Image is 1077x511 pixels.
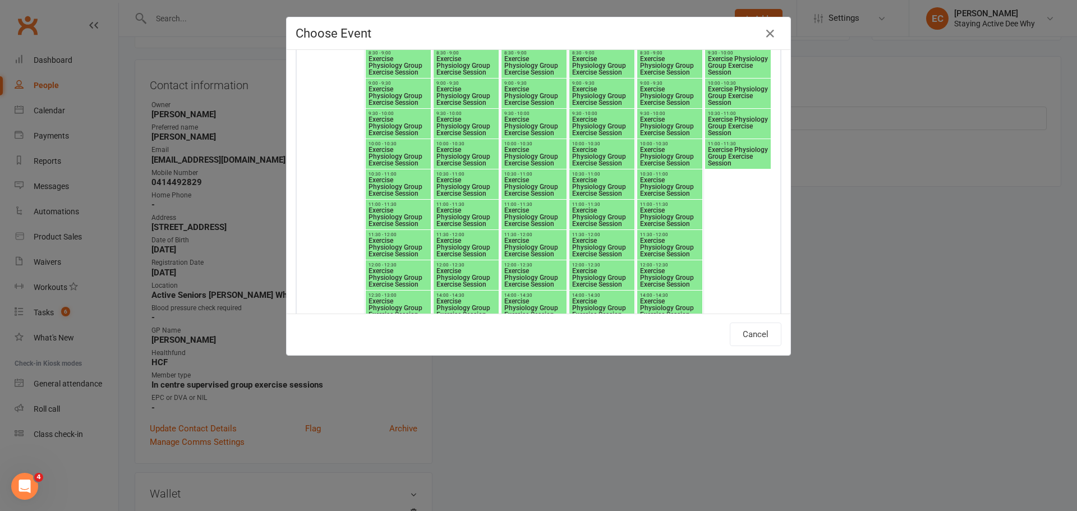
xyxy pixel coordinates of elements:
[572,298,632,318] span: Exercise Physiology Group Exercise Session
[504,293,564,298] span: 14:00 - 14:30
[504,50,564,56] span: 8:30 - 9:00
[707,116,768,136] span: Exercise Physiology Group Exercise Session
[368,207,429,227] span: Exercise Physiology Group Exercise Session
[572,237,632,257] span: Exercise Physiology Group Exercise Session
[368,232,429,237] span: 11:30 - 12:00
[572,141,632,146] span: 10:00 - 10:30
[436,116,496,136] span: Exercise Physiology Group Exercise Session
[572,177,632,197] span: Exercise Physiology Group Exercise Session
[504,146,564,167] span: Exercise Physiology Group Exercise Session
[368,263,429,268] span: 12:00 - 12:30
[639,202,700,207] span: 11:00 - 11:30
[639,237,700,257] span: Exercise Physiology Group Exercise Session
[504,202,564,207] span: 11:00 - 11:30
[436,268,496,288] span: Exercise Physiology Group Exercise Session
[572,56,632,76] span: Exercise Physiology Group Exercise Session
[368,298,429,318] span: Exercise Physiology Group Exercise Session
[639,86,700,106] span: Exercise Physiology Group Exercise Session
[572,207,632,227] span: Exercise Physiology Group Exercise Session
[707,146,768,167] span: Exercise Physiology Group Exercise Session
[572,116,632,136] span: Exercise Physiology Group Exercise Session
[368,172,429,177] span: 10:30 - 11:00
[730,323,781,346] button: Cancel
[572,263,632,268] span: 12:00 - 12:30
[572,81,632,86] span: 9:00 - 9:30
[707,141,768,146] span: 11:00 - 11:30
[368,116,429,136] span: Exercise Physiology Group Exercise Session
[707,81,768,86] span: 10:00 - 10:30
[639,141,700,146] span: 10:00 - 10:30
[504,56,564,76] span: Exercise Physiology Group Exercise Session
[368,141,429,146] span: 10:00 - 10:30
[639,268,700,288] span: Exercise Physiology Group Exercise Session
[572,268,632,288] span: Exercise Physiology Group Exercise Session
[436,177,496,197] span: Exercise Physiology Group Exercise Session
[761,25,779,43] button: Close
[639,172,700,177] span: 10:30 - 11:00
[368,146,429,167] span: Exercise Physiology Group Exercise Session
[436,81,496,86] span: 9:00 - 9:30
[368,293,429,298] span: 12:30 - 13:00
[436,172,496,177] span: 10:30 - 11:00
[707,111,768,116] span: 10:30 - 11:00
[572,111,632,116] span: 9:30 - 10:00
[572,172,632,177] span: 10:30 - 11:00
[368,50,429,56] span: 8:30 - 9:00
[436,86,496,106] span: Exercise Physiology Group Exercise Session
[504,116,564,136] span: Exercise Physiology Group Exercise Session
[639,56,700,76] span: Exercise Physiology Group Exercise Session
[296,26,781,40] h4: Choose Event
[368,56,429,76] span: Exercise Physiology Group Exercise Session
[436,146,496,167] span: Exercise Physiology Group Exercise Session
[639,146,700,167] span: Exercise Physiology Group Exercise Session
[504,263,564,268] span: 12:00 - 12:30
[436,263,496,268] span: 12:00 - 12:30
[436,232,496,237] span: 11:30 - 12:00
[572,50,632,56] span: 8:30 - 9:00
[504,81,564,86] span: 9:00 - 9:30
[368,237,429,257] span: Exercise Physiology Group Exercise Session
[572,86,632,106] span: Exercise Physiology Group Exercise Session
[572,146,632,167] span: Exercise Physiology Group Exercise Session
[639,298,700,318] span: Exercise Physiology Group Exercise Session
[639,50,700,56] span: 8:30 - 9:00
[572,293,632,298] span: 14:00 - 14:30
[504,172,564,177] span: 10:30 - 11:00
[368,268,429,288] span: Exercise Physiology Group Exercise Session
[639,116,700,136] span: Exercise Physiology Group Exercise Session
[436,50,496,56] span: 8:30 - 9:00
[639,263,700,268] span: 12:00 - 12:30
[368,86,429,106] span: Exercise Physiology Group Exercise Session
[436,207,496,227] span: Exercise Physiology Group Exercise Session
[504,268,564,288] span: Exercise Physiology Group Exercise Session
[34,473,43,482] span: 4
[504,237,564,257] span: Exercise Physiology Group Exercise Session
[639,81,700,86] span: 9:00 - 9:30
[436,293,496,298] span: 14:00 - 14:30
[504,298,564,318] span: Exercise Physiology Group Exercise Session
[639,293,700,298] span: 14:00 - 14:30
[572,232,632,237] span: 11:30 - 12:00
[11,473,38,500] iframe: Intercom live chat
[504,232,564,237] span: 11:30 - 12:00
[436,111,496,116] span: 9:30 - 10:00
[572,202,632,207] span: 11:00 - 11:30
[639,207,700,227] span: Exercise Physiology Group Exercise Session
[436,237,496,257] span: Exercise Physiology Group Exercise Session
[504,111,564,116] span: 9:30 - 10:00
[707,50,768,56] span: 9:30 - 10:00
[368,81,429,86] span: 9:00 - 9:30
[436,202,496,207] span: 11:00 - 11:30
[436,298,496,318] span: Exercise Physiology Group Exercise Session
[707,86,768,106] span: Exercise Physiology Group Exercise Session
[707,56,768,76] span: Exercise Physiology Group Exercise Session
[436,56,496,76] span: Exercise Physiology Group Exercise Session
[368,111,429,116] span: 9:30 - 10:00
[639,177,700,197] span: Exercise Physiology Group Exercise Session
[504,141,564,146] span: 10:00 - 10:30
[368,202,429,207] span: 11:00 - 11:30
[639,232,700,237] span: 11:30 - 12:00
[368,177,429,197] span: Exercise Physiology Group Exercise Session
[436,141,496,146] span: 10:00 - 10:30
[504,86,564,106] span: Exercise Physiology Group Exercise Session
